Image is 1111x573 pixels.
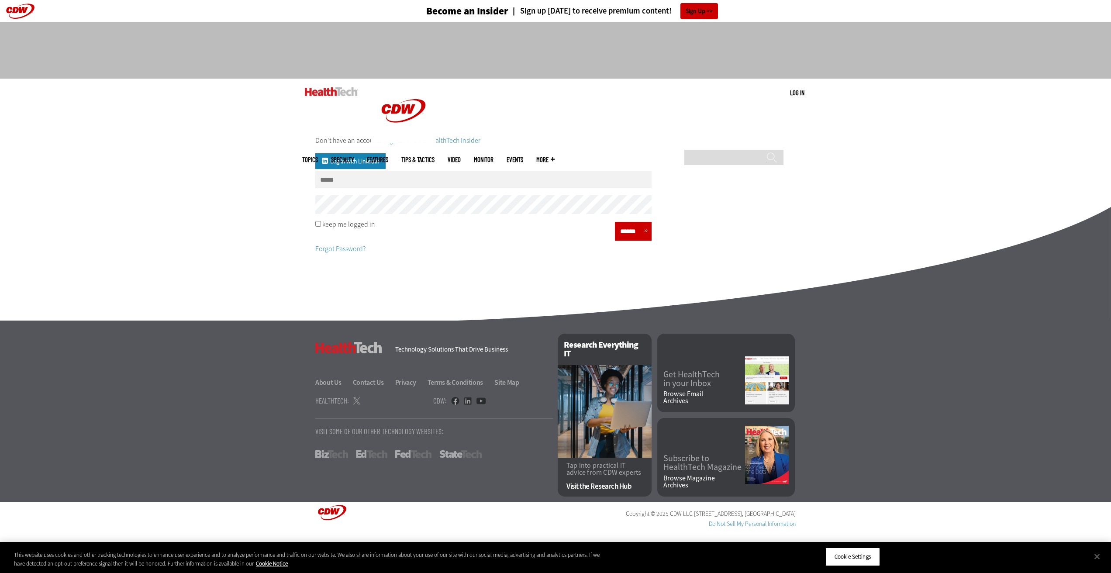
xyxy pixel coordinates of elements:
p: Visit Some Of Our Other Technology Websites: [315,428,553,435]
span: Topics [302,156,318,163]
button: Cookie Settings [825,548,880,566]
a: About Us [315,378,352,387]
img: Home [305,87,358,96]
a: Site Map [494,378,519,387]
a: Browse EmailArchives [663,390,745,404]
a: Sign up [DATE] to receive premium content! [508,7,672,15]
a: Contact Us [353,378,394,387]
a: FedTech [395,450,431,458]
div: This website uses cookies and other tracking technologies to enhance user experience and to analy... [14,551,611,568]
h4: Technology Solutions That Drive Business [395,346,547,353]
h4: CDW: [433,397,447,404]
img: Summer 2025 cover [745,426,789,484]
img: Home [371,79,436,143]
a: Sign Up [680,3,718,19]
span: CDW LLC [STREET_ADDRESS] [670,510,742,518]
img: newsletter screenshot [745,356,789,404]
a: Log in [790,89,804,97]
a: MonITor [474,156,493,163]
span: Specialty [331,156,354,163]
iframe: advertisement [397,31,714,70]
a: Events [507,156,523,163]
div: User menu [790,88,804,97]
a: Features [367,156,388,163]
a: Browse MagazineArchives [663,475,745,489]
a: Become an Insider [393,6,508,16]
a: Get HealthTechin your Inbox [663,370,745,388]
span: Copyright © 2025 [626,510,669,518]
p: Tap into practical IT advice from CDW experts [566,462,643,476]
h4: HealthTech: [315,397,349,404]
a: Terms & Conditions [428,378,493,387]
span: [GEOGRAPHIC_DATA] [745,510,796,518]
a: StateTech [439,450,482,458]
span: More [536,156,555,163]
a: Video [448,156,461,163]
a: EdTech [356,450,387,458]
a: CDW [371,136,436,145]
a: Subscribe toHealthTech Magazine [663,454,745,472]
button: Close [1087,547,1107,566]
a: More information about your privacy [256,560,288,567]
a: Visit the Research Hub [566,483,643,490]
h2: Research Everything IT [558,334,652,365]
span: , [742,510,743,518]
a: Forgot Password? [315,244,366,253]
a: Tips & Tactics [401,156,435,163]
a: Privacy [395,378,426,387]
h3: HealthTech [315,342,382,353]
a: BizTech [315,450,348,458]
a: Do Not Sell My Personal Information [709,520,796,528]
h3: Become an Insider [426,6,508,16]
